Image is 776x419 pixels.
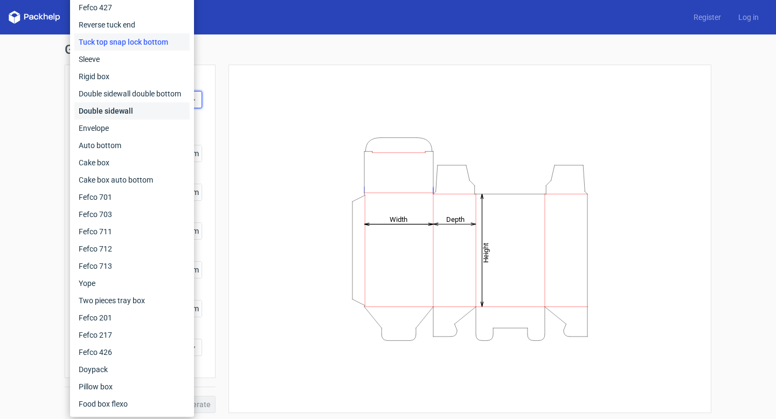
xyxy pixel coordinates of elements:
[74,206,190,223] div: Fefco 703
[74,275,190,292] div: Yope
[74,395,190,413] div: Food box flexo
[74,361,190,378] div: Doypack
[74,292,190,309] div: Two pieces tray box
[74,326,190,344] div: Fefco 217
[730,12,767,23] a: Log in
[482,242,490,262] tspan: Height
[74,85,190,102] div: Double sidewall double bottom
[74,309,190,326] div: Fefco 201
[74,344,190,361] div: Fefco 426
[74,188,190,206] div: Fefco 701
[390,215,407,223] tspan: Width
[74,378,190,395] div: Pillow box
[74,240,190,257] div: Fefco 712
[74,171,190,188] div: Cake box auto bottom
[65,43,711,56] h1: Generate new dieline
[74,51,190,68] div: Sleeve
[74,68,190,85] div: Rigid box
[74,16,190,33] div: Reverse tuck end
[74,33,190,51] div: Tuck top snap lock bottom
[74,154,190,171] div: Cake box
[74,102,190,120] div: Double sidewall
[74,223,190,240] div: Fefco 711
[74,120,190,137] div: Envelope
[446,215,465,223] tspan: Depth
[74,257,190,275] div: Fefco 713
[685,12,730,23] a: Register
[74,137,190,154] div: Auto bottom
